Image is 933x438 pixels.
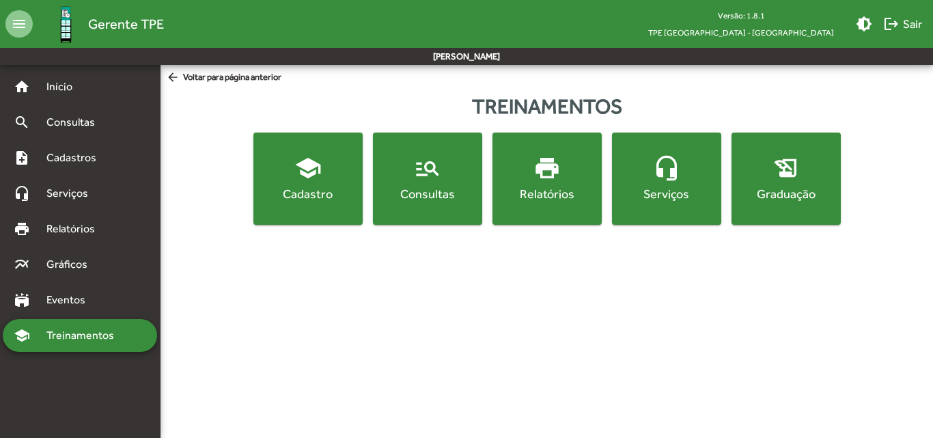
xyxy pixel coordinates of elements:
div: Serviços [615,185,719,202]
span: Cadastros [38,150,114,166]
span: TPE [GEOGRAPHIC_DATA] - [GEOGRAPHIC_DATA] [637,24,845,41]
div: Treinamentos [161,91,933,122]
div: Relatórios [495,185,599,202]
mat-icon: print [14,221,30,237]
mat-icon: manage_search [414,154,441,182]
mat-icon: school [294,154,322,182]
mat-icon: menu [5,10,33,38]
span: Sair [883,12,922,36]
span: Serviços [38,185,107,202]
div: Versão: 1.8.1 [637,7,845,24]
span: Início [38,79,92,95]
mat-icon: headset_mic [14,185,30,202]
mat-icon: logout [883,16,900,32]
mat-icon: search [14,114,30,131]
button: Serviços [612,133,721,225]
mat-icon: arrow_back [166,70,183,85]
a: Gerente TPE [33,2,164,46]
mat-icon: print [533,154,561,182]
mat-icon: home [14,79,30,95]
mat-icon: note_add [14,150,30,166]
span: Voltar para página anterior [166,70,281,85]
div: Cadastro [256,185,360,202]
span: Gerente TPE [88,13,164,35]
span: Relatórios [38,221,113,237]
div: Consultas [376,185,479,202]
div: Graduação [734,185,838,202]
mat-icon: brightness_medium [856,16,872,32]
button: Consultas [373,133,482,225]
button: Cadastro [253,133,363,225]
img: Logo [44,2,88,46]
button: Graduação [732,133,841,225]
span: Consultas [38,114,113,131]
button: Relatórios [492,133,602,225]
mat-icon: history_edu [772,154,800,182]
mat-icon: headset_mic [653,154,680,182]
button: Sair [878,12,928,36]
